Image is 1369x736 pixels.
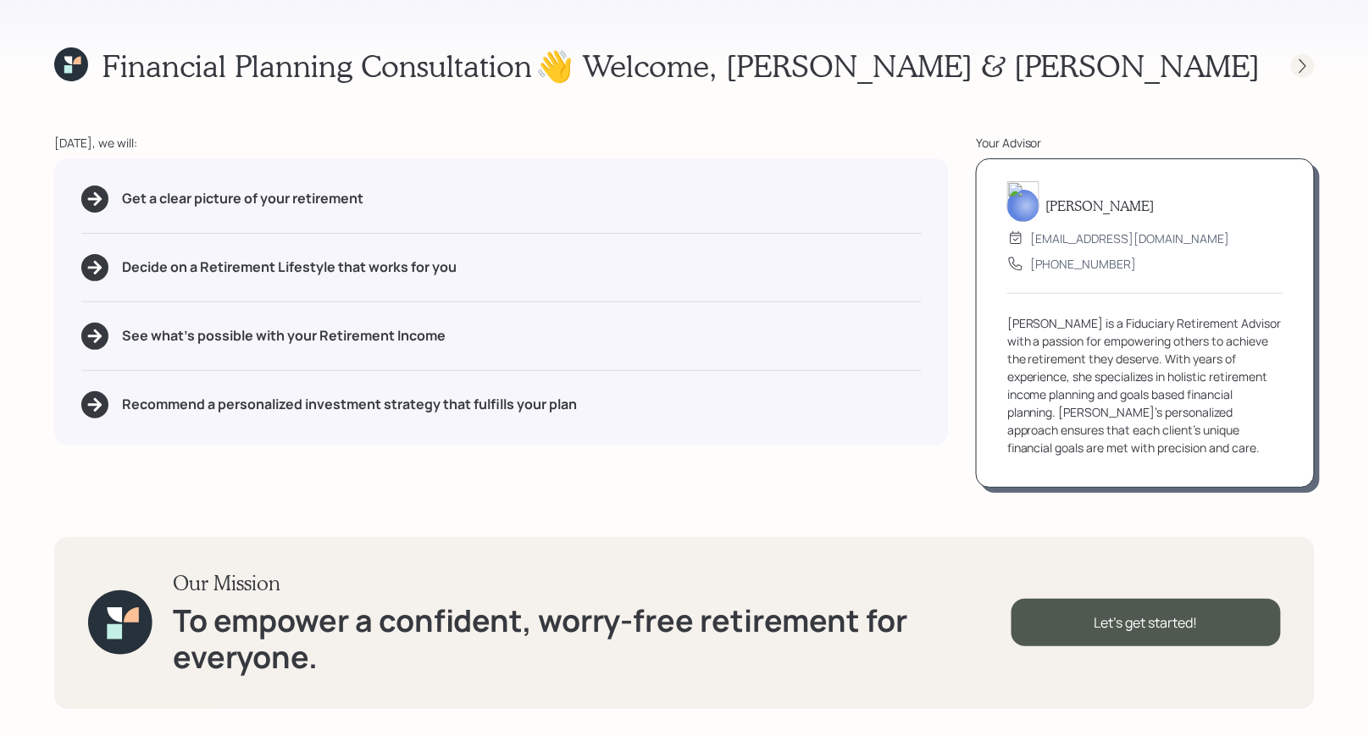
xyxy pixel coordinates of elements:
h1: 👋 Welcome , [PERSON_NAME] & [PERSON_NAME] [535,47,1261,84]
div: [DATE], we will: [54,134,949,152]
h5: See what's possible with your Retirement Income [122,328,446,344]
h3: Our Mission [173,571,1012,595]
div: Your Advisor [976,134,1315,152]
h5: Decide on a Retirement Lifestyle that works for you [122,259,457,275]
h1: Financial Planning Consultation [102,47,532,84]
div: [PHONE_NUMBER] [1031,255,1137,273]
h1: To empower a confident, worry-free retirement for everyone. [173,602,1012,675]
h5: [PERSON_NAME] [1046,197,1155,213]
h5: Recommend a personalized investment strategy that fulfills your plan [122,396,577,412]
div: [PERSON_NAME] is a Fiduciary Retirement Advisor with a passion for empowering others to achieve t... [1007,314,1283,457]
img: treva-nostdahl-headshot.png [1007,181,1039,222]
div: [EMAIL_ADDRESS][DOMAIN_NAME] [1031,230,1230,247]
h5: Get a clear picture of your retirement [122,191,363,207]
div: Let's get started! [1012,599,1281,646]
